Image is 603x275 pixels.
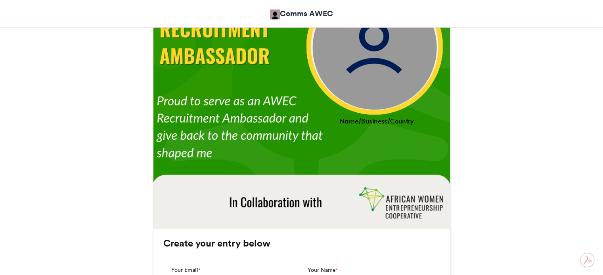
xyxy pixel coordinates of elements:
[171,266,200,274] label: Your Email
[308,266,338,274] label: Your Name
[302,116,451,125] div: Name/Business/Country
[270,8,333,19] a: Comms AWEC
[270,9,280,19] img: Comms AWEC
[163,239,440,248] h3: Create your entry below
